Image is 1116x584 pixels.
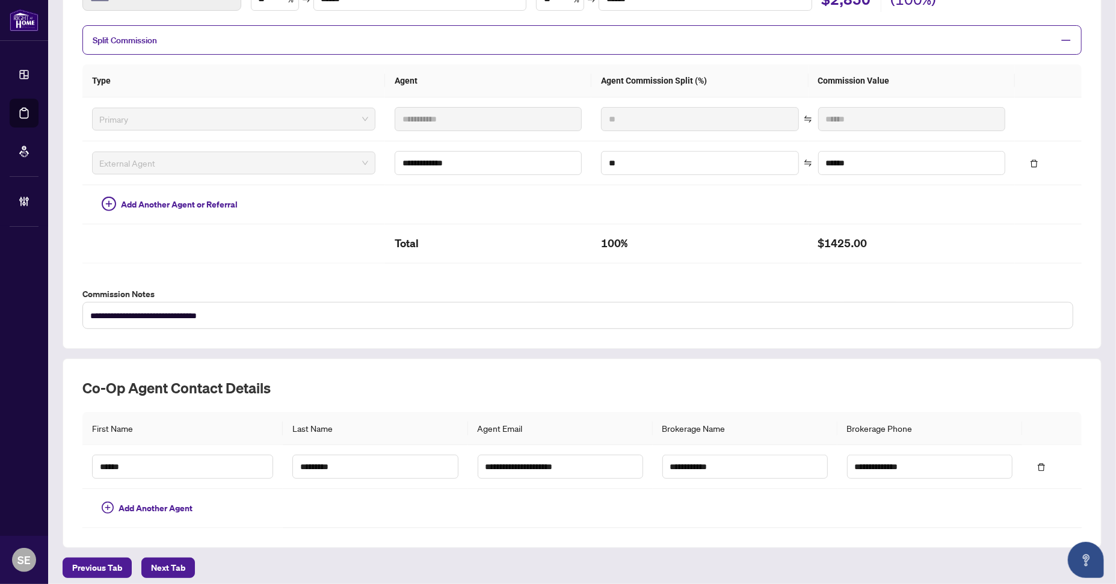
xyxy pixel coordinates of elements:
th: Commission Value [809,64,1015,97]
h2: Co-op Agent Contact Details [82,378,1082,398]
label: Commission Notes [82,287,1082,301]
h2: 100% [601,234,799,253]
span: Previous Tab [72,558,122,577]
span: SE [17,552,31,568]
th: Agent Commission Split (%) [591,64,809,97]
div: Split Commission [82,25,1082,55]
button: Open asap [1068,542,1104,578]
span: minus [1061,35,1071,46]
span: delete [1030,159,1038,168]
span: Split Commission [93,35,157,46]
span: swap [804,159,812,167]
button: Next Tab [141,558,195,578]
th: Agent [385,64,591,97]
span: plus-circle [102,502,114,514]
span: swap [804,115,812,123]
img: logo [10,9,39,31]
th: Brokerage Name [653,412,837,445]
h2: Total [395,234,582,253]
th: Brokerage Phone [837,412,1022,445]
span: External Agent [99,154,368,172]
button: Add Another Agent or Referral [92,195,247,214]
span: Primary [99,110,368,128]
th: Agent Email [468,412,653,445]
button: Previous Tab [63,558,132,578]
span: Add Another Agent or Referral [121,198,238,211]
h2: $1425.00 [818,234,1005,253]
th: First Name [82,412,283,445]
span: delete [1037,463,1046,472]
th: Type [82,64,385,97]
span: plus-circle [102,197,116,211]
span: Next Tab [151,558,185,577]
span: Add Another Agent [119,502,193,515]
button: Add Another Agent [92,499,202,518]
th: Last Name [283,412,467,445]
